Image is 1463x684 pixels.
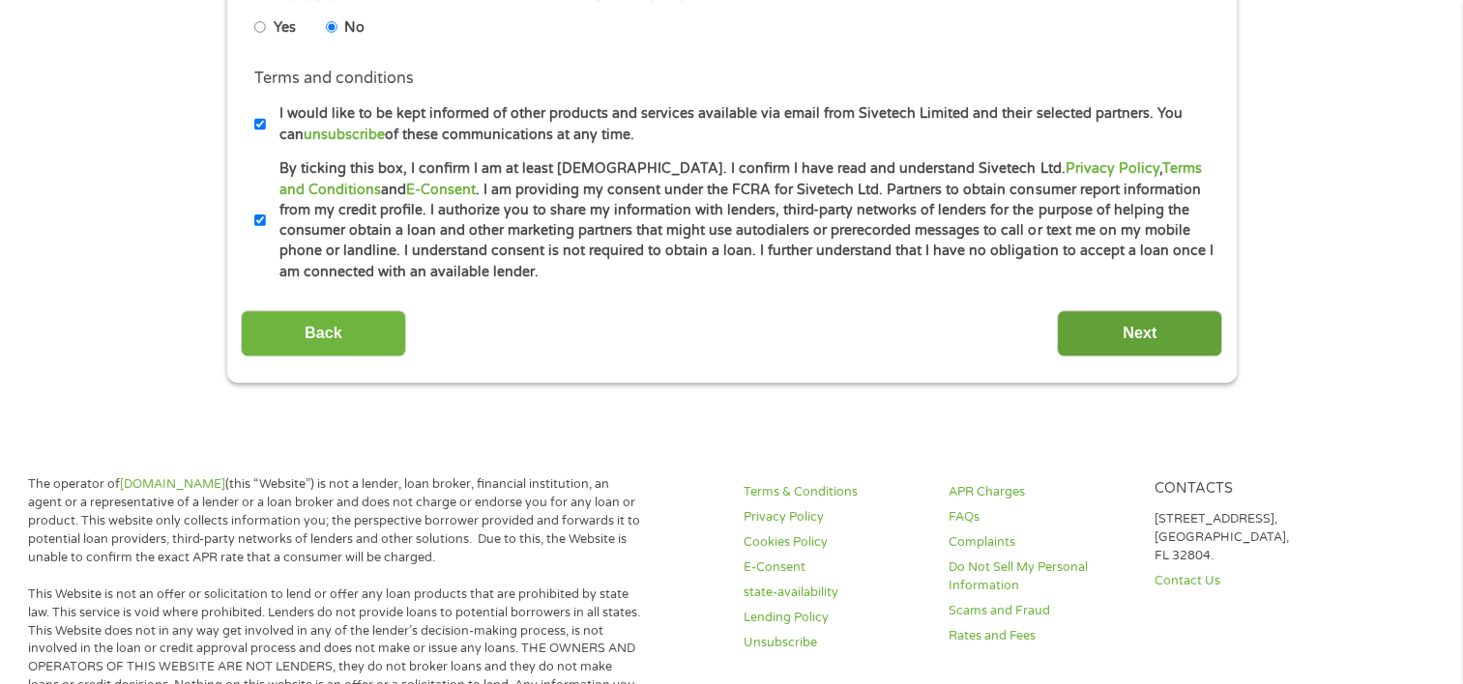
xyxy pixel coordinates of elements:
[266,103,1214,145] label: I would like to be kept informed of other products and services available via email from Sivetech...
[1155,480,1336,499] h4: Contacts
[1155,510,1336,565] p: [STREET_ADDRESS], [GEOGRAPHIC_DATA], FL 32804.
[744,584,925,602] a: state-availability
[744,634,925,652] a: Unsubscribe
[744,483,925,501] a: Terms & Conditions
[406,182,476,198] a: E-Consent
[744,609,925,627] a: Lending Policy
[1155,572,1336,590] a: Contact Us
[274,17,296,39] label: Yes
[241,310,406,357] input: Back
[744,508,925,527] a: Privacy Policy
[254,69,414,89] label: Terms and conditions
[304,127,385,143] a: unsubscribe
[949,483,1130,501] a: APR Charges
[744,533,925,552] a: Cookies Policy
[949,602,1130,620] a: Scams and Fraud
[949,558,1130,595] a: Do Not Sell My Personal Information
[266,158,1214,282] label: By ticking this box, I confirm I am at least [DEMOGRAPHIC_DATA]. I confirm I have read and unders...
[949,508,1130,527] a: FAQs
[1057,310,1222,357] input: Next
[949,533,1130,552] a: Complaints
[949,627,1130,645] a: Rates and Fees
[1065,160,1158,177] a: Privacy Policy
[279,160,1201,197] a: Terms and Conditions
[28,475,645,566] p: The operator of (this “Website”) is not a lender, loan broker, financial institution, an agent or...
[744,558,925,577] a: E-Consent
[120,476,225,492] a: [DOMAIN_NAME]
[344,17,365,39] label: No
